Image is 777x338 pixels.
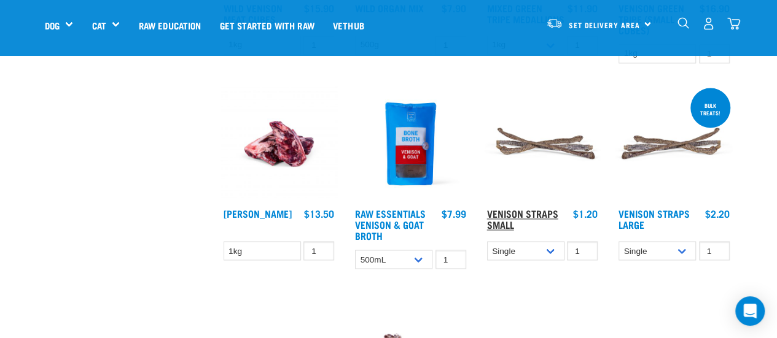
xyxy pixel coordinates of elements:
a: Cat [92,18,106,33]
a: [PERSON_NAME] [224,210,292,216]
a: Raw Education [129,1,210,50]
a: Dog [45,18,60,33]
div: Open Intercom Messenger [735,296,765,326]
a: Venison Straps Large [619,210,690,227]
div: $7.99 [442,208,466,219]
img: van-moving.png [546,18,563,29]
img: Raw Essentials Venison Goat Novel Protein Hypoallergenic Bone Broth Cats & Dogs [352,85,469,202]
a: Venison Straps Small [487,210,558,227]
a: Get started with Raw [211,1,324,50]
img: Venison Straps [484,85,601,202]
div: $13.50 [304,208,334,219]
span: Set Delivery Area [569,23,640,27]
input: 1 [567,241,598,260]
a: Raw Essentials Venison & Goat Broth [355,210,426,238]
input: 1 [303,241,334,260]
img: Venison Brisket Bone 1662 [221,85,338,202]
div: $1.20 [573,208,598,219]
img: home-icon@2x.png [727,17,740,30]
img: user.png [702,17,715,30]
div: BULK TREATS! [690,96,730,122]
a: Vethub [324,1,373,50]
img: Stack of 3 Venison Straps Treats for Pets [615,85,733,202]
input: 1 [435,250,466,269]
img: home-icon-1@2x.png [677,17,689,29]
div: $2.20 [705,208,730,219]
input: 1 [699,241,730,260]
